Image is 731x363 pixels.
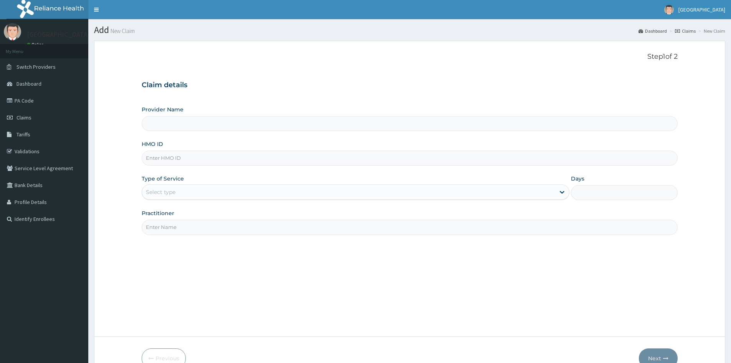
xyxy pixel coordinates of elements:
input: Enter HMO ID [142,151,678,166]
h1: Add [94,25,725,35]
img: User Image [4,23,21,40]
input: Enter Name [142,220,678,235]
span: Switch Providers [17,63,56,70]
li: New Claim [696,28,725,34]
a: Claims [675,28,696,34]
label: Practitioner [142,209,174,217]
span: Claims [17,114,31,121]
span: Tariffs [17,131,30,138]
label: Provider Name [142,106,184,113]
span: Dashboard [17,80,41,87]
div: Select type [146,188,175,196]
img: User Image [664,5,674,15]
a: Online [27,42,45,47]
label: Type of Service [142,175,184,182]
p: Step 1 of 2 [142,53,678,61]
small: New Claim [109,28,135,34]
label: Days [571,175,584,182]
label: HMO ID [142,140,163,148]
h3: Claim details [142,81,678,90]
p: [GEOGRAPHIC_DATA] [27,31,90,38]
a: Dashboard [638,28,667,34]
span: [GEOGRAPHIC_DATA] [678,6,725,13]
